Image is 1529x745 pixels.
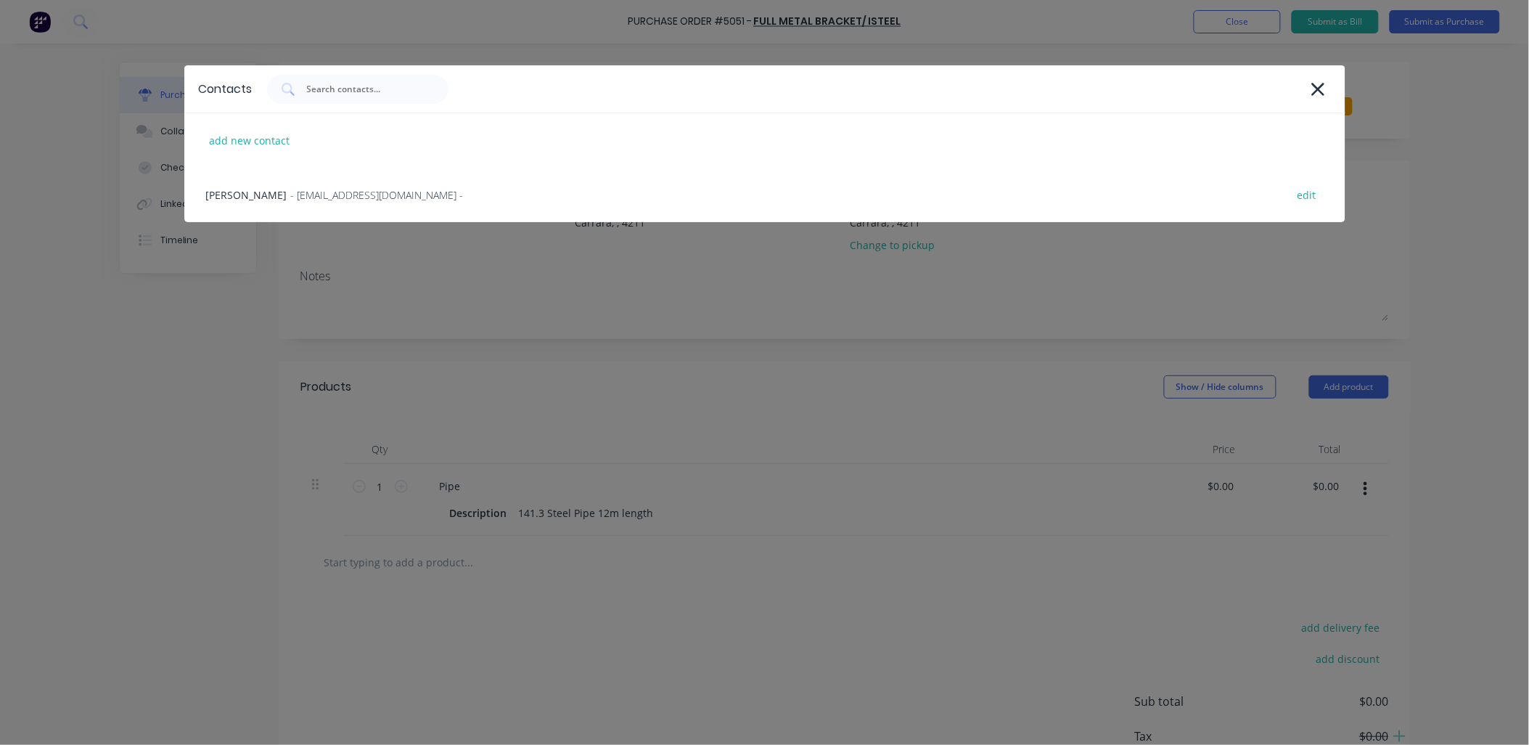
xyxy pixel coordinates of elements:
[1290,184,1324,206] div: edit
[291,187,464,203] span: - [EMAIL_ADDRESS][DOMAIN_NAME] -
[202,129,298,152] div: add new contact
[199,81,253,98] div: Contacts
[306,82,426,97] input: Search contacts...
[184,168,1345,222] div: [PERSON_NAME]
